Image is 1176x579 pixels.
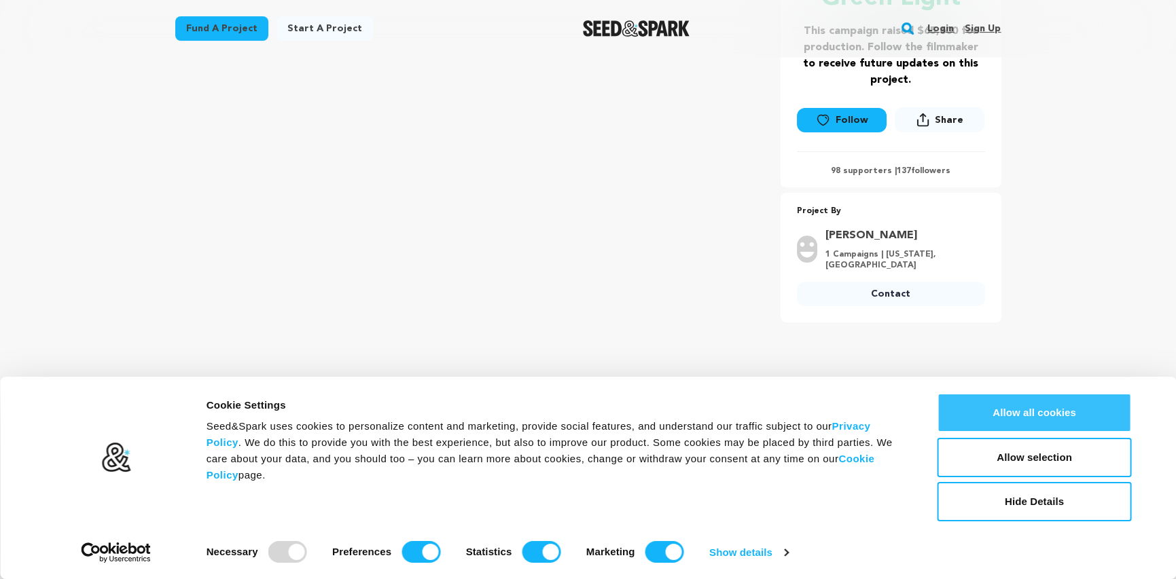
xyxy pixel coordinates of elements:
a: Start a project [277,16,373,41]
strong: Marketing [586,546,635,557]
a: Contact [797,282,985,306]
strong: Preferences [332,546,391,557]
a: Follow [797,108,887,132]
button: Allow all cookies [938,393,1132,432]
span: 137 [897,167,911,175]
img: Seed&Spark Logo Dark Mode [583,20,690,37]
p: 1 Campaigns | [US_STATE], [GEOGRAPHIC_DATA] [825,249,977,271]
a: Goto Todd Glass profile [825,227,977,244]
strong: Necessary [207,546,258,557]
img: logo [101,442,131,473]
span: Share [895,107,984,138]
button: Hide Details [938,482,1132,521]
a: Seed&Spark Homepage [583,20,690,37]
span: Share [935,113,963,127]
p: 98 supporters | followers [797,166,985,176]
a: Login [927,18,954,39]
a: Sign up [965,18,1001,39]
p: Project By [797,204,985,219]
button: Allow selection [938,438,1132,477]
a: Fund a project [175,16,268,41]
a: Usercentrics Cookiebot - opens in a new window [56,542,175,563]
button: Share [895,107,984,132]
div: Cookie Settings [207,397,907,413]
div: Seed&Spark uses cookies to personalize content and marketing, provide social features, and unders... [207,418,907,483]
strong: Statistics [466,546,512,557]
a: Show details [709,542,788,563]
img: user.png [797,236,817,263]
